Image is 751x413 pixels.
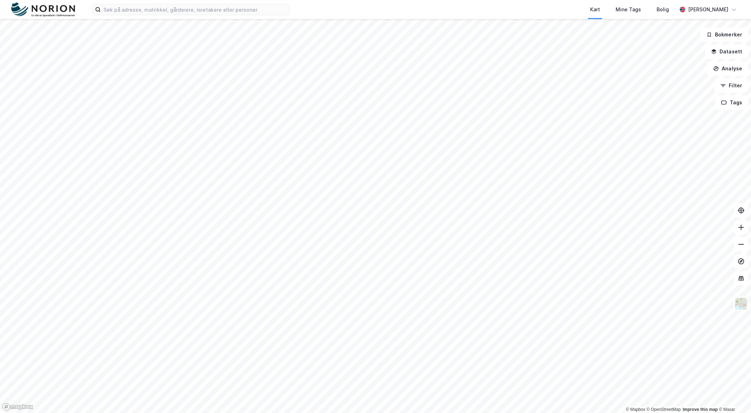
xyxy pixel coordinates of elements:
[590,5,600,14] div: Kart
[11,2,75,17] img: norion-logo.80e7a08dc31c2e691866.png
[657,5,669,14] div: Bolig
[688,5,728,14] div: [PERSON_NAME]
[101,4,290,15] input: Søk på adresse, matrikkel, gårdeiere, leietakere eller personer
[616,5,641,14] div: Mine Tags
